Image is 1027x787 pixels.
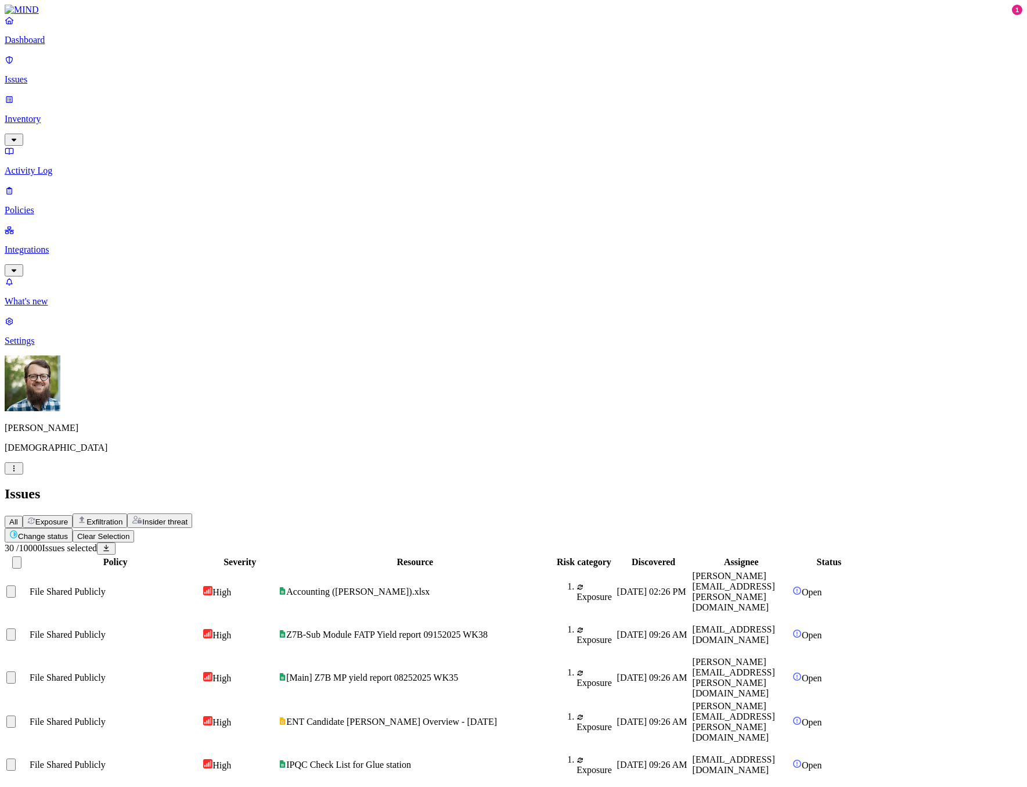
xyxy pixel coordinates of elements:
img: status-open [792,586,802,595]
img: severity-high [203,716,212,725]
span: File Shared Publicly [30,630,106,639]
img: status-open [792,629,802,638]
a: What's new [5,276,1022,307]
span: Exfiltration [87,518,122,526]
p: Activity Log [5,166,1022,176]
span: All [9,518,18,526]
a: MIND [5,5,1022,15]
p: [PERSON_NAME] [5,423,1022,433]
span: [EMAIL_ADDRESS][DOMAIN_NAME] [693,624,775,645]
p: What's new [5,296,1022,307]
a: Policies [5,185,1022,215]
p: Dashboard [5,35,1022,45]
button: Change status [5,528,73,542]
span: [DATE] 09:26 AM [617,673,687,682]
span: 30 [5,543,14,553]
p: Settings [5,336,1022,346]
img: MIND [5,5,39,15]
div: Exposure [576,754,614,775]
img: severity-high [203,629,212,638]
img: google-sheets [279,587,286,595]
button: Select row [6,585,16,598]
div: Exposure [576,581,614,602]
span: Open [802,630,822,640]
img: severity-high [203,672,212,681]
span: High [212,760,231,770]
div: Discovered [617,557,690,567]
span: [DATE] 09:26 AM [617,717,687,727]
img: google-sheets [279,673,286,681]
div: 1 [1012,5,1022,15]
div: Severity [203,557,276,567]
span: File Shared Publicly [30,587,106,596]
img: status-open [792,672,802,681]
img: google-sheets [279,630,286,638]
div: Assignee [693,557,790,567]
span: Open [802,760,822,770]
span: Exposure [35,518,68,526]
span: Accounting ([PERSON_NAME]).xlsx [286,587,430,596]
div: Exposure [576,667,614,688]
img: severity-high [203,759,212,768]
span: Insider threat [142,518,188,526]
a: Activity Log [5,146,1022,176]
span: Z7B-Sub Module FATP Yield report 09152025 WK38 [286,630,488,639]
a: Integrations [5,225,1022,275]
img: status-open [792,759,802,768]
img: status-open [792,716,802,725]
span: High [212,673,231,683]
span: Open [802,717,822,727]
span: [DATE] 09:26 AM [617,630,687,639]
span: File Shared Publicly [30,760,106,770]
a: Issues [5,55,1022,85]
p: [DEMOGRAPHIC_DATA] [5,443,1022,453]
div: Policy [30,557,201,567]
button: Clear Selection [73,530,134,542]
button: Select row [6,628,16,641]
span: High [212,717,231,727]
button: Select row [6,759,16,771]
p: Inventory [5,114,1022,124]
div: Status [792,557,866,567]
span: [PERSON_NAME][EMAIL_ADDRESS][PERSON_NAME][DOMAIN_NAME] [693,657,775,698]
span: [Main] Z7B MP yield report 08252025 WK35 [286,673,458,682]
span: [DATE] 09:26 AM [617,760,687,770]
span: / 10000 Issues selected [5,543,97,553]
p: Issues [5,74,1022,85]
img: google-slides [279,717,286,725]
span: [PERSON_NAME][EMAIL_ADDRESS][PERSON_NAME][DOMAIN_NAME] [693,701,775,742]
div: Resource [279,557,551,567]
span: File Shared Publicly [30,673,106,682]
button: Select all [12,556,21,569]
img: Rick Heil [5,355,60,411]
h2: Issues [5,486,1022,502]
div: Exposure [576,624,614,645]
img: status-in-progress [9,530,18,539]
span: High [212,587,231,597]
span: Open [802,587,822,597]
span: [PERSON_NAME][EMAIL_ADDRESS][PERSON_NAME][DOMAIN_NAME] [693,571,775,612]
p: Policies [5,205,1022,215]
img: severity-high [203,586,212,595]
span: ENT Candidate [PERSON_NAME] Overview - [DATE] [286,717,497,727]
img: google-sheets [279,760,286,768]
span: File Shared Publicly [30,717,106,727]
span: High [212,630,231,640]
a: Dashboard [5,15,1022,45]
span: [EMAIL_ADDRESS][DOMAIN_NAME] [693,754,775,775]
div: Risk category [553,557,614,567]
span: IPQC Check List for Glue station [286,760,411,770]
p: Integrations [5,245,1022,255]
span: Open [802,673,822,683]
button: Select row [6,671,16,684]
button: Select row [6,716,16,728]
div: Exposure [576,711,614,732]
span: [DATE] 02:26 PM [617,587,686,596]
a: Inventory [5,94,1022,144]
a: Settings [5,316,1022,346]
